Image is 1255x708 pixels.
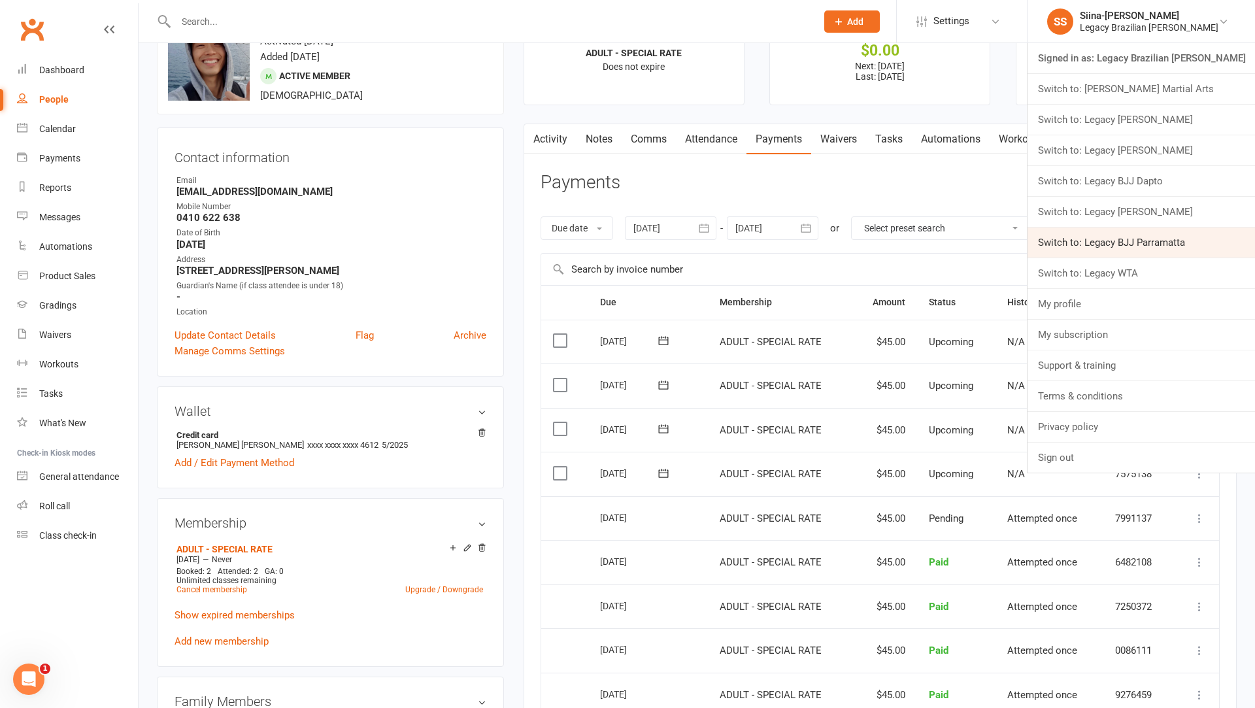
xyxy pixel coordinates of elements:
span: Upcoming [929,424,973,436]
a: Flag [356,328,374,343]
div: Email [176,175,486,187]
div: General attendance [39,471,119,482]
div: Roll call [39,501,70,511]
span: Unlimited classes remaining [176,576,276,585]
a: Show expired memberships [175,609,295,621]
input: Search... [172,12,807,31]
span: Pending [929,513,963,524]
a: Switch to: Legacy WTA [1028,258,1255,288]
span: N/A [1007,424,1025,436]
strong: 0410 622 638 [176,212,486,224]
div: [DATE] [600,639,660,660]
td: $45.00 [852,320,917,364]
a: Dashboard [17,56,138,85]
td: 6482108 [1103,540,1173,584]
div: SS [1047,8,1073,35]
strong: Credit card [176,430,480,440]
div: Date of Birth [176,227,486,239]
a: Manage Comms Settings [175,343,285,359]
div: [DATE] [600,551,660,571]
h3: Contact information [175,145,486,165]
a: Comms [622,124,676,154]
a: Add new membership [175,635,269,647]
a: Switch to: Legacy BJJ Dapto [1028,166,1255,196]
span: xxxx xxxx xxxx 4612 [307,440,378,450]
a: Upgrade / Downgrade [405,585,483,594]
div: Mobile Number [176,201,486,213]
span: Attempted once [1007,645,1077,656]
span: Attempted once [1007,689,1077,701]
a: Archive [454,328,486,343]
a: Payments [746,124,811,154]
a: General attendance kiosk mode [17,462,138,492]
span: N/A [1007,336,1025,348]
div: Calendar [39,124,76,134]
a: Tasks [17,379,138,409]
div: Guardian's Name (if class attendee is under 18) [176,280,486,292]
div: Dashboard [39,65,84,75]
div: [DATE] [600,463,660,483]
a: Roll call [17,492,138,521]
a: Gradings [17,291,138,320]
span: 5/2025 [382,440,408,450]
a: Product Sales [17,261,138,291]
a: Signed in as: Legacy Brazilian [PERSON_NAME] [1028,43,1255,73]
a: Activity [524,124,577,154]
a: People [17,85,138,114]
strong: ADULT - SPECIAL RATE [586,48,682,58]
span: N/A [1007,468,1025,480]
span: ADULT - SPECIAL RATE [720,468,822,480]
div: Location [176,306,486,318]
a: Waivers [17,320,138,350]
span: ADULT - SPECIAL RATE [720,556,822,568]
a: Clubworx [16,13,48,46]
span: ADULT - SPECIAL RATE [720,424,822,436]
span: Upcoming [929,336,973,348]
td: $45.00 [852,628,917,673]
th: Due [588,286,707,319]
time: Added [DATE] [260,51,320,63]
span: ADULT - SPECIAL RATE [720,336,822,348]
span: ADULT - SPECIAL RATE [720,513,822,524]
span: Paid [929,601,948,613]
span: Paid [929,556,948,568]
div: Address [176,254,486,266]
iframe: Intercom live chat [13,664,44,695]
strong: - [176,291,486,303]
img: image1688468537.png [168,19,250,101]
a: Workouts [17,350,138,379]
a: Payments [17,144,138,173]
td: 7250372 [1103,584,1173,629]
strong: [STREET_ADDRESS][PERSON_NAME] [176,265,486,277]
div: Workouts [39,359,78,369]
span: N/A [1007,380,1025,392]
span: Paid [929,689,948,701]
span: [DEMOGRAPHIC_DATA] [260,90,363,101]
a: Switch to: Legacy BJJ Parramatta [1028,228,1255,258]
div: Payments [39,153,80,163]
span: Booked: 2 [176,567,211,576]
div: [DATE] [600,596,660,616]
span: Active member [279,71,350,81]
td: 0086111 [1103,628,1173,673]
a: Add / Edit Payment Method [175,455,294,471]
div: Automations [39,241,92,252]
a: Waivers [811,124,866,154]
button: Add [824,10,880,33]
a: Workouts [990,124,1052,154]
a: Attendance [676,124,746,154]
a: Update Contact Details [175,328,276,343]
td: 7575138 [1103,452,1173,496]
span: Does not expire [603,61,665,72]
div: [DATE] [600,331,660,351]
li: [PERSON_NAME] [PERSON_NAME] [175,428,486,452]
div: Reports [39,182,71,193]
div: What's New [39,418,86,428]
th: Status [917,286,996,319]
a: What's New [17,409,138,438]
div: — [173,554,486,565]
a: My subscription [1028,320,1255,350]
span: Attended: 2 [218,567,258,576]
div: or [830,220,839,236]
a: Privacy policy [1028,412,1255,442]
